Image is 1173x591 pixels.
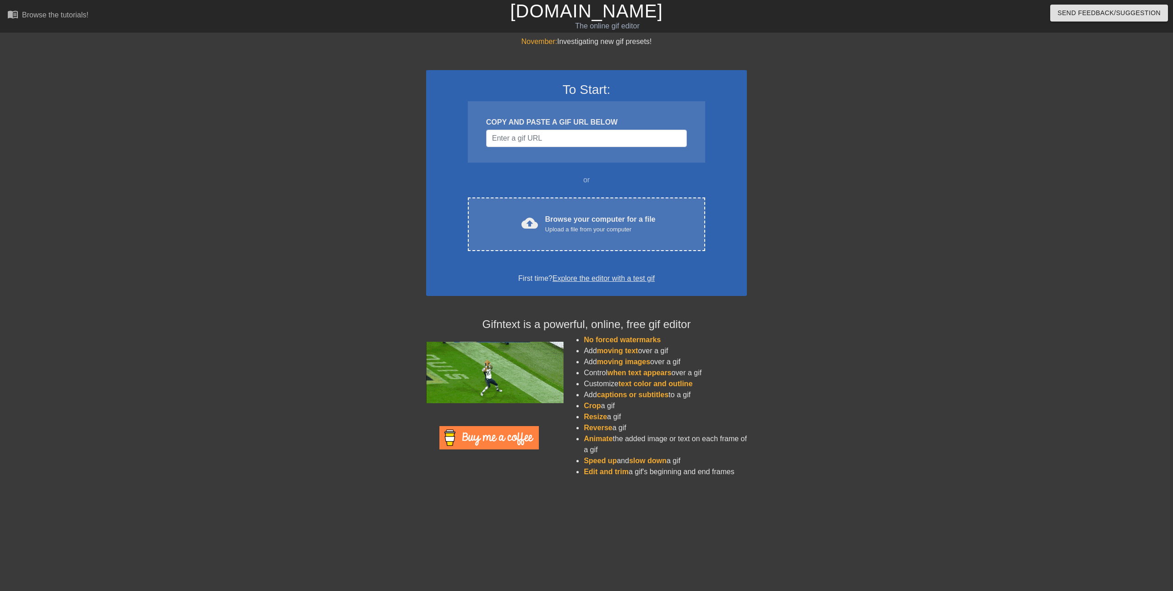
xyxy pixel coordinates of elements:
[545,214,656,234] div: Browse your computer for a file
[629,457,667,465] span: slow down
[486,117,687,128] div: COPY AND PASTE A GIF URL BELOW
[584,424,612,432] span: Reverse
[584,411,747,422] li: a gif
[584,457,617,465] span: Speed up
[395,21,819,32] div: The online gif editor
[584,455,747,466] li: and a gif
[426,36,747,47] div: Investigating new gif presets!
[1058,7,1161,19] span: Send Feedback/Suggestion
[584,422,747,433] li: a gif
[584,367,747,378] li: Control over a gif
[584,433,747,455] li: the added image or text on each frame of a gif
[597,391,669,399] span: captions or subtitles
[426,342,564,403] img: football_small.gif
[584,468,629,476] span: Edit and trim
[1050,5,1168,22] button: Send Feedback/Suggestion
[7,9,18,20] span: menu_book
[584,336,661,344] span: No forced watermarks
[22,11,88,19] div: Browse the tutorials!
[439,426,539,449] img: Buy Me A Coffee
[553,274,655,282] a: Explore the editor with a test gif
[510,1,663,21] a: [DOMAIN_NAME]
[7,9,88,23] a: Browse the tutorials!
[521,38,557,45] span: November:
[584,435,613,443] span: Animate
[486,130,687,147] input: Username
[450,175,723,186] div: or
[584,466,747,477] li: a gif's beginning and end frames
[438,82,735,98] h3: To Start:
[584,402,601,410] span: Crop
[584,413,607,421] span: Resize
[426,318,747,331] h4: Gifntext is a powerful, online, free gif editor
[545,225,656,234] div: Upload a file from your computer
[597,347,638,355] span: moving text
[597,358,650,366] span: moving images
[584,378,747,389] li: Customize
[584,400,747,411] li: a gif
[521,215,538,231] span: cloud_upload
[584,389,747,400] li: Add to a gif
[584,345,747,356] li: Add over a gif
[438,273,735,284] div: First time?
[608,369,672,377] span: when text appears
[584,356,747,367] li: Add over a gif
[619,380,693,388] span: text color and outline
